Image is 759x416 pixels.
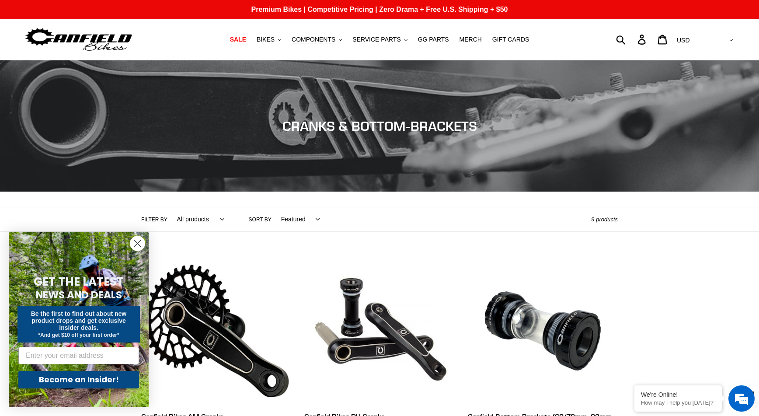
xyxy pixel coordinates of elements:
label: Sort by [249,216,272,224]
span: 9 products [591,216,618,223]
input: Enter your email address [18,347,139,364]
a: GG PARTS [414,34,453,45]
div: We're Online! [641,391,715,398]
span: *And get $10 off your first order* [38,332,119,338]
input: Search [621,30,643,49]
span: BIKES [257,36,275,43]
a: SALE [226,34,251,45]
span: COMPONENTS [292,36,335,43]
button: Close dialog [130,236,145,251]
label: Filter by [141,216,167,224]
button: BIKES [252,34,285,45]
img: Canfield Bikes [24,26,133,53]
span: CRANKS & BOTTOM-BRACKETS [282,118,477,134]
p: How may I help you today? [641,399,715,406]
span: GG PARTS [418,36,449,43]
button: SERVICE PARTS [348,34,411,45]
span: NEWS AND DEALS [36,288,122,302]
span: SERVICE PARTS [352,36,400,43]
a: GIFT CARDS [488,34,534,45]
span: MERCH [460,36,482,43]
span: SALE [230,36,246,43]
button: COMPONENTS [287,34,346,45]
span: Be the first to find out about new product drops and get exclusive insider deals. [31,310,127,331]
span: GET THE LATEST [34,274,124,290]
a: MERCH [455,34,486,45]
span: GIFT CARDS [492,36,529,43]
button: Become an Insider! [18,371,139,388]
